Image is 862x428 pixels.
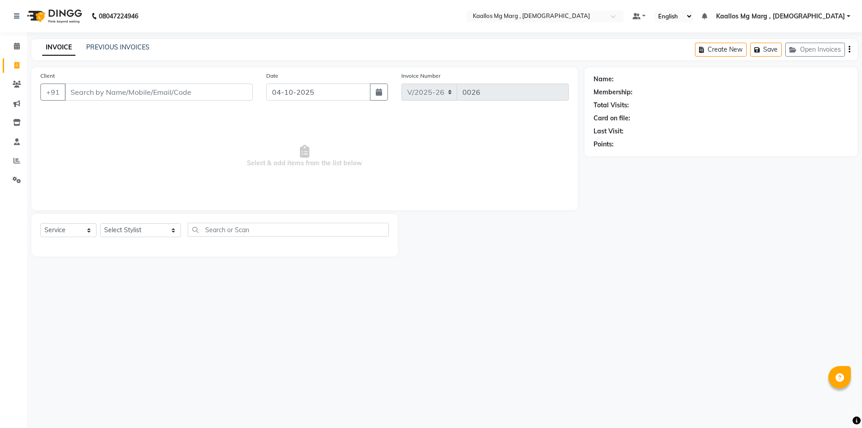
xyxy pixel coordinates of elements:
img: logo [23,4,84,29]
label: Client [40,72,55,80]
a: INVOICE [42,40,75,56]
iframe: chat widget [824,392,853,419]
input: Search or Scan [188,223,389,237]
label: Date [266,72,278,80]
button: Create New [695,43,747,57]
button: Save [750,43,782,57]
span: Kaallos Mg Marg , [DEMOGRAPHIC_DATA] [716,12,845,21]
div: Name: [594,75,614,84]
div: Membership: [594,88,633,97]
div: Points: [594,140,614,149]
b: 08047224946 [99,4,138,29]
button: +91 [40,84,66,101]
label: Invoice Number [401,72,440,80]
div: Last Visit: [594,127,624,136]
a: PREVIOUS INVOICES [86,43,150,51]
div: Total Visits: [594,101,629,110]
button: Open Invoices [785,43,845,57]
input: Search by Name/Mobile/Email/Code [65,84,253,101]
div: Card on file: [594,114,630,123]
span: Select & add items from the list below [40,111,569,201]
